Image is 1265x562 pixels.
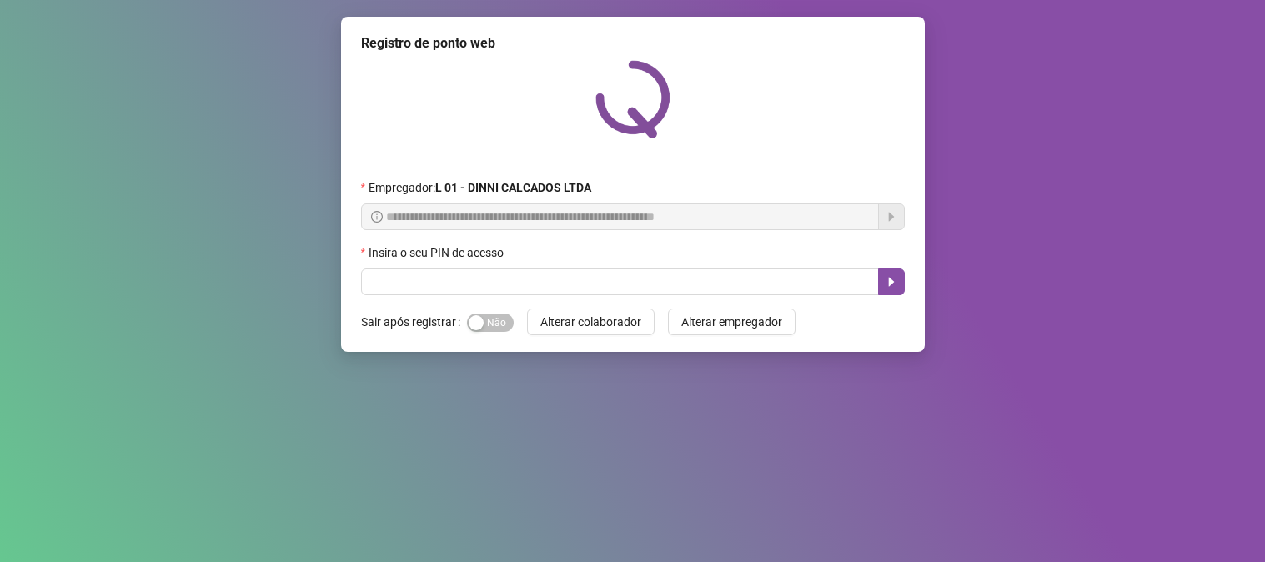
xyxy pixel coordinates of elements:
[885,275,898,289] span: caret-right
[361,309,467,335] label: Sair após registrar
[361,243,515,262] label: Insira o seu PIN de acesso
[361,33,905,53] div: Registro de ponto web
[540,313,641,331] span: Alterar colaborador
[527,309,655,335] button: Alterar colaborador
[595,60,670,138] img: QRPoint
[668,309,796,335] button: Alterar empregador
[371,211,383,223] span: info-circle
[681,313,782,331] span: Alterar empregador
[435,181,591,194] strong: L 01 - DINNI CALCADOS LTDA
[369,178,591,197] span: Empregador :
